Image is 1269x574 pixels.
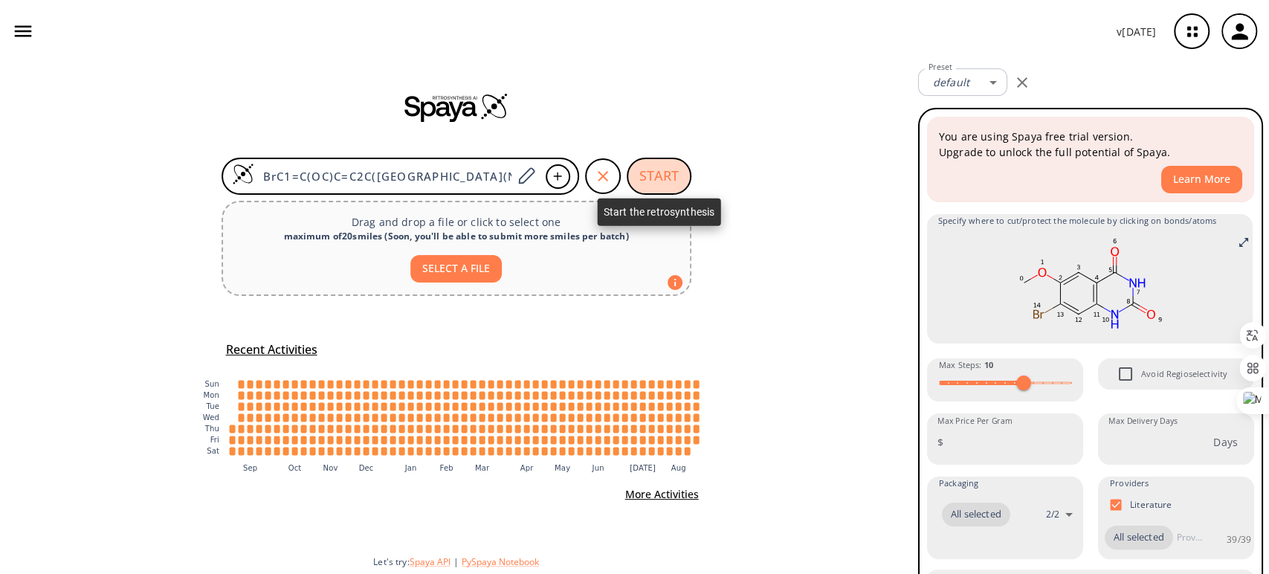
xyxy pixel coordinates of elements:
g: cell [229,380,699,455]
button: Learn More [1161,166,1242,193]
svg: BrC1=C(OC)C=C2C(NC(NC2=O)=O)=C1 [938,233,1241,338]
h5: Recent Activities [226,342,317,358]
label: Preset [929,62,952,73]
span: All selected [1105,530,1173,545]
text: Nov [323,464,338,472]
span: Providers [1110,477,1149,490]
text: Apr [520,464,533,472]
input: Provider name [1173,526,1206,549]
p: 2 / 2 [1046,508,1059,520]
text: Aug [671,464,685,472]
label: Max Delivery Days [1108,416,1178,427]
div: Let's try: [373,555,906,568]
text: Oct [288,464,301,472]
text: Dec [358,464,373,472]
span: All selected [942,507,1010,522]
g: x-axis tick label [242,464,685,472]
p: You are using Spaya free trial version. Upgrade to unlock the full potential of Spaya. [939,129,1242,160]
span: Max Steps : [939,358,993,372]
text: Jun [591,464,604,472]
text: Feb [439,464,453,472]
span: Avoid Regioselectivity [1141,367,1227,381]
div: Start the retrosynthesis [598,199,721,226]
text: Sep [242,464,256,472]
button: Recent Activities [220,338,323,362]
button: SELECT A FILE [410,255,502,283]
text: Fri [210,436,219,444]
p: 39 / 39 [1227,533,1251,546]
input: Enter SMILES [254,169,513,184]
p: v [DATE] [1117,24,1156,39]
strong: 10 [984,359,993,370]
p: Literature [1130,498,1172,511]
span: | [451,555,462,568]
img: Logo Spaya [232,163,254,185]
p: Days [1213,434,1238,450]
g: y-axis tick label [202,380,219,455]
text: Mar [474,464,489,472]
text: [DATE] [630,464,656,472]
text: Jan [404,464,416,472]
span: Specify where to cut/protect the molecule by clicking on bonds/atoms [938,214,1241,228]
text: Sun [204,380,219,388]
text: Wed [202,413,219,422]
text: Thu [204,425,219,433]
p: Drag and drop a file or click to select one [235,214,678,230]
span: Packaging [939,477,978,490]
img: Spaya logo [404,92,508,122]
text: Mon [203,391,219,399]
button: PySpaya Notebook [462,555,539,568]
p: $ [937,434,943,450]
label: Max Price Per Gram [937,416,1013,427]
span: Avoid Regioselectivity [1110,358,1141,390]
button: START [627,158,691,195]
button: More Activities [619,481,705,509]
svg: Full screen [1238,236,1250,248]
button: Spaya API [410,555,451,568]
text: May [554,464,569,472]
div: maximum of 20 smiles ( Soon, you'll be able to submit more smiles per batch ) [235,230,678,243]
text: Sat [207,447,219,455]
text: Tue [205,402,219,410]
em: default [933,75,969,89]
